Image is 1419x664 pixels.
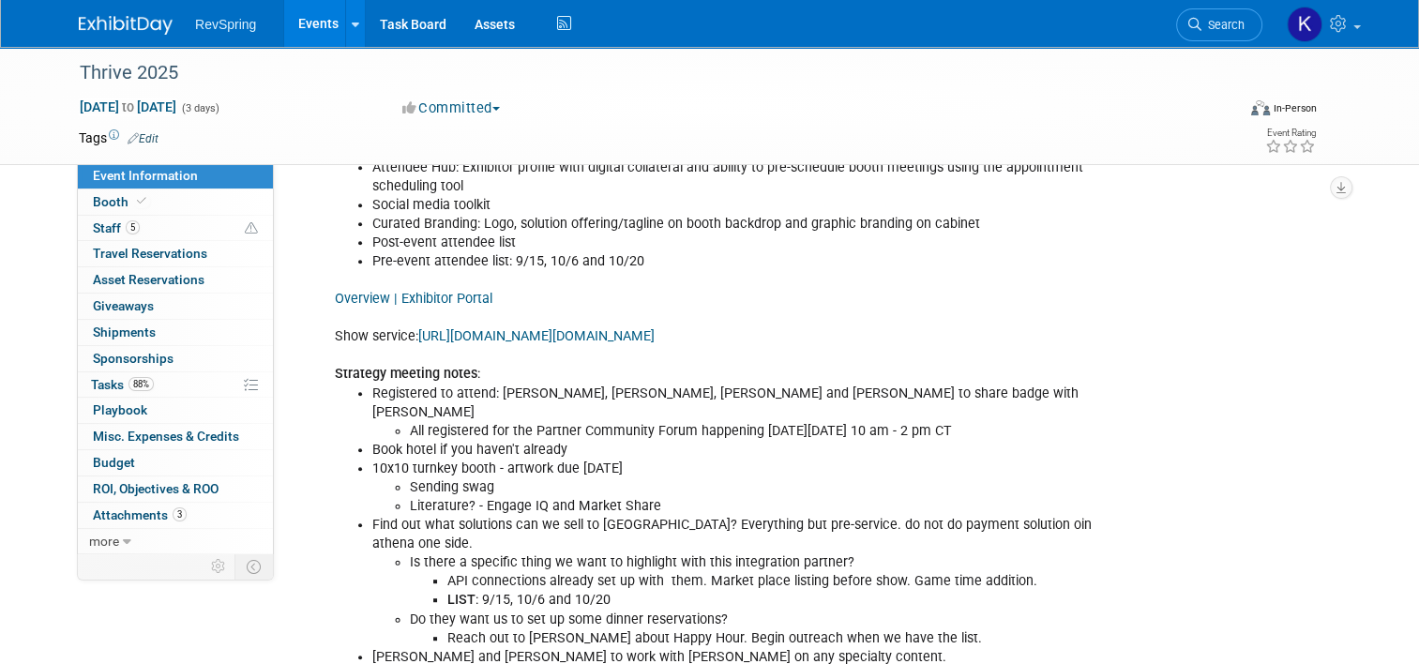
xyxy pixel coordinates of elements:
span: ROI, Objectives & ROO [93,481,219,496]
a: Giveaways [78,294,273,319]
li: Social media toolkit [372,196,1128,215]
li: Attendee Hub: Exhibitor profile with digital collateral and ability to pre-schedule booth meeting... [372,158,1128,196]
a: Edit [128,132,159,145]
a: Overview | Exhibitor Portal [335,291,492,307]
li: Literature? - Engage IQ and Market Share [410,497,1128,516]
span: Sponsorships [93,351,174,366]
div: In-Person [1273,101,1317,115]
div: Event Format [1134,98,1317,126]
a: Search [1176,8,1262,41]
li: Curated Branding: Logo, solution offering/tagline on booth backdrop and graphic branding on cabinet [372,215,1128,234]
li: Reach out to [PERSON_NAME] about Happy Hour. Begin outreach when we have the list. [447,629,1128,648]
span: Search [1201,18,1245,32]
span: Shipments [93,324,156,340]
span: Attachments [93,507,187,522]
li: Pre-event attendee list: 9/15, 10/6 and 10/20 [372,252,1128,271]
a: Playbook [78,398,273,423]
li: All registered for the Partner Community Forum happening [DATE][DATE] 10 am - 2 pm CT [410,422,1128,441]
b: LIST [447,592,476,608]
a: Attachments3 [78,503,273,528]
img: Format-Inperson.png [1251,100,1270,115]
a: Staff5 [78,216,273,241]
img: ExhibitDay [79,16,173,35]
a: ROI, Objectives & ROO [78,476,273,502]
div: Event Rating [1265,128,1316,138]
span: Booth [93,194,150,209]
b: Strategy meeting notes [335,366,477,382]
span: Giveaways [93,298,154,313]
span: Tasks [91,377,154,392]
span: more [89,534,119,549]
i: Booth reservation complete [137,196,146,206]
a: Shipments [78,320,273,345]
li: Post-event attendee list [372,234,1128,252]
a: Booth [78,189,273,215]
span: RevSpring [195,17,256,32]
span: Playbook [93,402,147,417]
td: Tags [79,128,159,147]
img: Kelsey Culver [1287,7,1322,42]
td: Toggle Event Tabs [235,554,274,579]
li: Do they want us to set up some dinner reservations? [410,611,1128,648]
li: 10x10 turnkey booth - artwork due [DATE] [372,460,1128,516]
span: Potential Scheduling Conflict -- at least one attendee is tagged in another overlapping event. [245,220,258,237]
a: Asset Reservations [78,267,273,293]
li: Sending swag [410,478,1128,497]
li: : 9/15, 10/6 and 10/20 [447,591,1128,610]
span: Misc. Expenses & Credits [93,429,239,444]
div: Thrive 2025 [73,56,1212,90]
span: [DATE] [DATE] [79,98,177,115]
li: Is there a specific thing we want to highlight with this integration partner? [410,553,1128,610]
span: 5 [126,220,140,234]
li: Registered to attend: [PERSON_NAME], [PERSON_NAME], [PERSON_NAME] and [PERSON_NAME] to share badg... [372,385,1128,441]
a: [URL][DOMAIN_NAME][DOMAIN_NAME] [418,328,655,344]
td: Personalize Event Tab Strip [203,554,235,579]
li: Book hotel if you haven't already [372,441,1128,460]
span: Travel Reservations [93,246,207,261]
a: Travel Reservations [78,241,273,266]
span: 3 [173,507,187,521]
a: Event Information [78,163,273,189]
span: Budget [93,455,135,470]
span: 88% [128,377,154,391]
li: Find out what solutions can we sell to [GEOGRAPHIC_DATA]? Everything but pre-service. do not do p... [372,516,1128,648]
span: to [119,99,137,114]
span: Asset Reservations [93,272,204,287]
a: more [78,529,273,554]
span: Staff [93,220,140,235]
a: Misc. Expenses & Credits [78,424,273,449]
li: API connections already set up with them. Market place listing before show. Game time addition. [447,572,1128,591]
span: Event Information [93,168,198,183]
button: Committed [396,98,507,118]
a: Sponsorships [78,346,273,371]
a: Tasks88% [78,372,273,398]
a: Budget [78,450,273,475]
span: (3 days) [180,102,219,114]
